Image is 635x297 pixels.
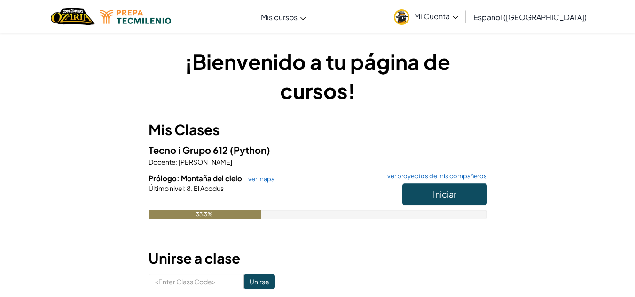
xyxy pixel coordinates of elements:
[149,158,176,166] span: Docente
[149,248,487,269] h3: Unirse a clase
[473,12,587,22] span: Español ([GEOGRAPHIC_DATA])
[100,10,171,24] img: Tecmilenio logo
[402,183,487,205] button: Iniciar
[149,274,244,289] input: <Enter Class Code>
[244,274,275,289] input: Unirse
[261,12,298,22] span: Mis cursos
[51,7,94,26] img: Home
[414,11,458,21] span: Mi Cuenta
[389,2,463,31] a: Mi Cuenta
[243,175,274,183] a: ver mapa
[433,189,456,199] span: Iniciar
[149,174,243,183] span: Prólogo: Montaña del cielo
[149,210,261,219] div: 33.3%
[149,184,184,192] span: Último nivel
[256,4,311,30] a: Mis cursos
[176,158,178,166] span: :
[230,144,270,156] span: (Python)
[149,119,487,140] h3: Mis Clases
[178,158,232,166] span: [PERSON_NAME]
[383,173,487,179] a: ver proyectos de mis compañeros
[186,184,193,192] span: 8.
[149,144,230,156] span: Tecno i Grupo 612
[193,184,224,192] span: El Acodus
[394,9,409,25] img: avatar
[51,7,94,26] a: Ozaria by CodeCombat logo
[149,47,487,105] h1: ¡Bienvenido a tu página de cursos!
[184,184,186,192] span: :
[469,4,591,30] a: Español ([GEOGRAPHIC_DATA])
